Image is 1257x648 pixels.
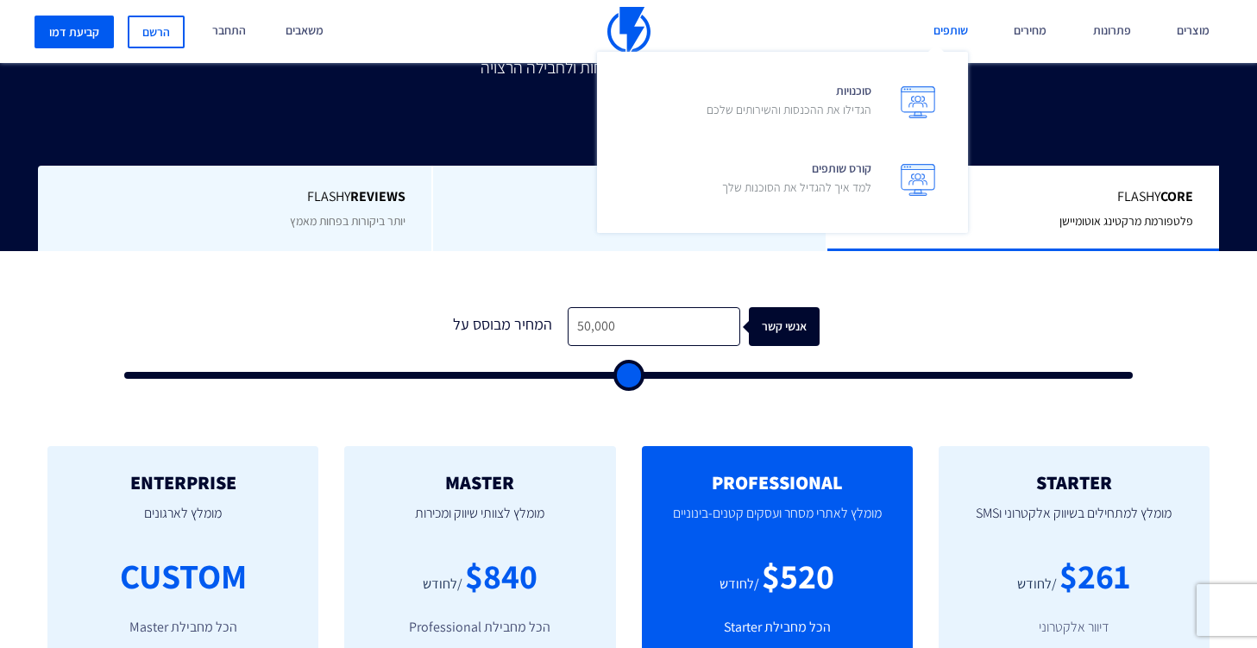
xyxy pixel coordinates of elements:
li: הכל מחבילת Starter [668,618,887,638]
span: פלטפורמת מרקטינג אוטומיישן [1059,213,1193,229]
p: מומלץ לצוותי שיווק ומכירות [370,493,589,551]
p: למד איך להגדיל את הסוכנות שלך [722,179,871,196]
b: REVIEWS [350,187,405,205]
h2: PROFESSIONAL [668,472,887,493]
div: /לחודש [720,575,759,595]
h2: MASTER [370,472,589,493]
div: $261 [1059,551,1130,601]
p: מומלץ לארגונים [73,493,292,551]
a: סוכנויותהגדילו את ההכנסות והשירותים שלכם [610,65,955,142]
li: דיוור אלקטרוני [965,618,1184,638]
li: הכל מחבילת Master [73,618,292,638]
span: Flashy [459,187,800,207]
p: מומלץ לאתרי מסחר ועסקים קטנים-בינוניים [668,493,887,551]
h2: STARTER [965,472,1184,493]
span: סוכנויות [707,78,871,127]
div: $840 [465,551,537,601]
h2: ENTERPRISE [73,472,292,493]
div: אנשי קשר [760,307,831,346]
div: $520 [762,551,834,601]
a: קורס שותפיםלמד איך להגדיל את הסוכנות שלך [610,142,955,220]
a: קביעת דמו [35,16,114,48]
span: Flashy [64,187,405,207]
a: הרשם [128,16,185,48]
span: Flashy [853,187,1194,207]
div: CUSTOM [120,551,247,601]
div: המחיר מבוסס על [438,307,568,346]
p: מומלץ למתחילים בשיווק אלקטרוני וSMS [965,493,1184,551]
p: הגדילו את ההכנסות והשירותים שלכם [707,101,871,118]
li: הכל מחבילת Professional [370,618,589,638]
span: קורס שותפים [722,155,871,204]
div: /לחודש [423,575,462,595]
span: יותר ביקורות בפחות מאמץ [290,213,405,229]
div: /לחודש [1017,575,1057,595]
b: Core [1160,187,1193,205]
